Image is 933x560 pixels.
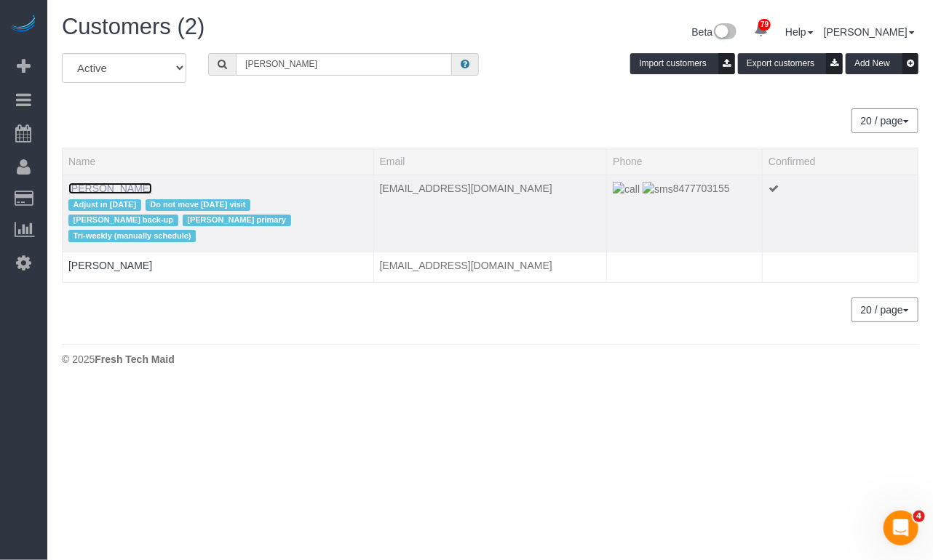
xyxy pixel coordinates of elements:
[63,175,374,252] td: Name
[763,175,918,252] td: Confirmed
[763,148,918,175] th: Confirmed
[63,252,374,282] td: Name
[68,230,196,241] span: Tri-weekly (manually schedule)
[68,273,368,276] div: Tags
[95,353,174,365] strong: Fresh Tech Maid
[712,23,737,42] img: New interface
[630,53,735,74] button: Import customers
[68,183,152,194] a: [PERSON_NAME]
[643,182,673,196] img: sms
[913,511,925,522] span: 4
[68,260,152,271] a: [PERSON_NAME]
[747,15,775,47] a: 79
[824,26,915,38] a: [PERSON_NAME]
[62,352,918,367] div: © 2025
[607,175,763,252] td: Phone
[62,14,205,39] span: Customers (2)
[692,26,737,38] a: Beta
[68,199,141,211] span: Adjust in [DATE]
[851,297,918,322] button: 20 / page
[146,199,250,211] span: Do not move [DATE] visit
[884,511,918,545] iframe: Intercom live chat
[236,53,452,76] input: Search customers ...
[763,252,918,282] td: Confirmed
[738,53,843,74] button: Export customers
[613,182,640,196] img: call
[607,252,763,282] td: Phone
[373,252,607,282] td: Email
[852,297,918,322] nav: Pagination navigation
[63,148,374,175] th: Name
[68,215,178,226] span: [PERSON_NAME] back-up
[607,148,763,175] th: Phone
[68,196,368,246] div: Tags
[785,26,814,38] a: Help
[373,175,607,252] td: Email
[846,53,918,74] button: Add New
[183,215,291,226] span: [PERSON_NAME] primary
[852,108,918,133] nav: Pagination navigation
[851,108,918,133] button: 20 / page
[758,19,771,31] span: 79
[373,148,607,175] th: Email
[9,15,38,35] img: Automaid Logo
[613,183,729,194] span: 8477703155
